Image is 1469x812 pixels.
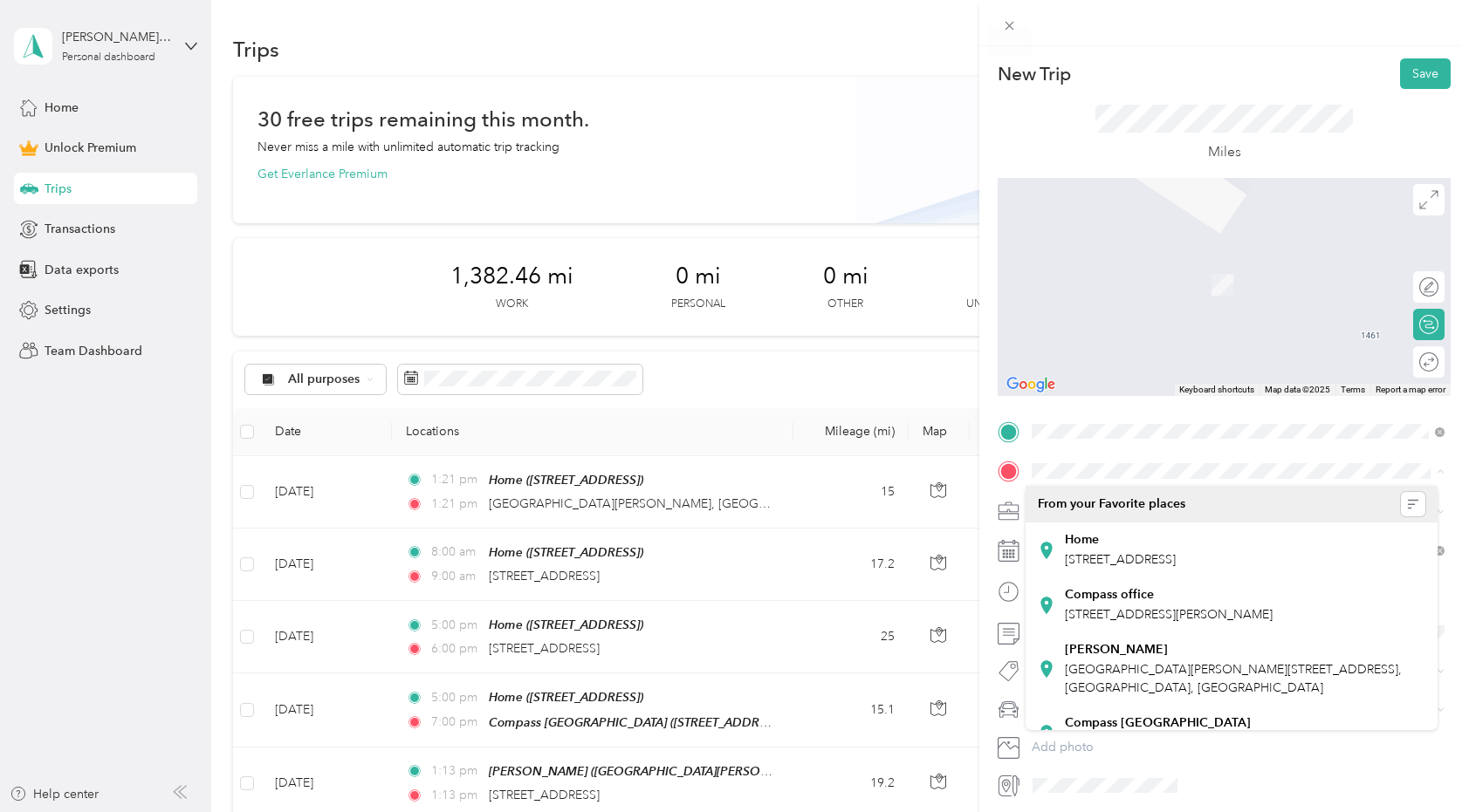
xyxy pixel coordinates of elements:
a: Terms (opens in new tab) [1341,385,1365,394]
button: Add photo [1026,735,1451,760]
iframe: Everlance-gr Chat Button Frame [1371,714,1469,812]
div: Close [988,26,1032,57]
a: Open this area in Google Maps (opens a new window) [1002,373,1060,396]
button: Keyboard shortcuts [1179,384,1254,396]
span: [STREET_ADDRESS][PERSON_NAME] [1065,607,1273,622]
button: Save [1400,58,1451,89]
span: [GEOGRAPHIC_DATA][PERSON_NAME][STREET_ADDRESS], [GEOGRAPHIC_DATA], [GEOGRAPHIC_DATA] [1065,662,1402,695]
strong: Compass [GEOGRAPHIC_DATA] [1065,715,1251,731]
strong: Compass office [1065,587,1154,603]
span: From your Favorite places [1038,496,1185,512]
a: Report a map error [1376,385,1445,394]
img: Google [1002,373,1060,396]
p: New Trip [998,62,1071,86]
span: [STREET_ADDRESS] [1065,552,1176,567]
span: Map data ©2025 [1265,385,1330,394]
strong: [PERSON_NAME] [1065,642,1168,658]
p: Miles [1208,141,1241,163]
strong: Home [1065,532,1099,548]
